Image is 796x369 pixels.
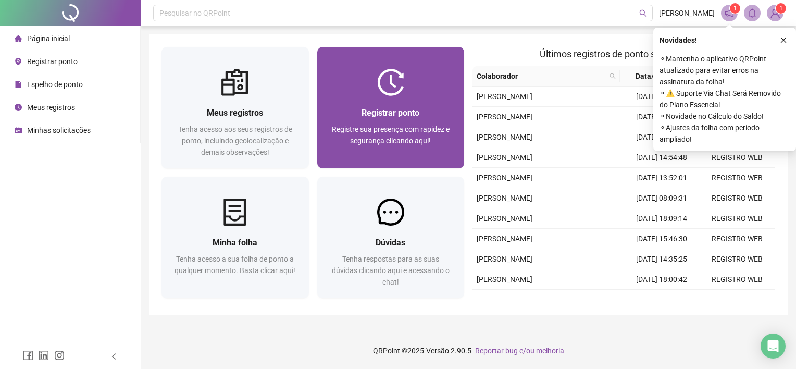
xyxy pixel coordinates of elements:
sup: 1 [730,3,740,14]
span: schedule [15,127,22,134]
footer: QRPoint © 2025 - 2.90.5 - [141,333,796,369]
span: search [610,73,616,79]
td: REGISTRO WEB [700,208,775,229]
img: 89612 [767,5,783,21]
span: ⚬ Mantenha o aplicativo QRPoint atualizado para evitar erros na assinatura da folha! [660,53,790,88]
span: search [639,9,647,17]
span: Espelho de ponto [27,80,83,89]
span: 1 [733,5,737,12]
span: Reportar bug e/ou melhoria [475,347,564,355]
span: close [780,36,787,44]
td: [DATE] 12:32:06 [624,87,700,107]
span: [PERSON_NAME] [477,194,532,202]
span: [PERSON_NAME] [477,113,532,121]
span: Meus registros [207,108,263,118]
sup: Atualize o seu contato no menu Meus Dados [776,3,786,14]
td: REGISTRO WEB [700,168,775,188]
span: [PERSON_NAME] [477,174,532,182]
td: REGISTRO WEB [700,249,775,269]
span: ⚬ Ajustes da folha com período ampliado! [660,122,790,145]
span: environment [15,58,22,65]
span: Página inicial [27,34,70,43]
span: Minhas solicitações [27,126,91,134]
td: [DATE] 13:30:51 [624,290,700,310]
span: home [15,35,22,42]
td: REGISTRO WEB [700,290,775,310]
span: Tenha acesso aos seus registros de ponto, incluindo geolocalização e demais observações! [178,125,292,156]
span: [PERSON_NAME] [659,7,715,19]
span: Últimos registros de ponto sincronizados [540,48,708,59]
span: Registrar ponto [362,108,419,118]
td: REGISTRO WEB [700,147,775,168]
span: Colaborador [477,70,605,82]
span: Registre sua presença com rapidez e segurança clicando aqui! [332,125,450,145]
td: [DATE] 15:46:30 [624,229,700,249]
td: REGISTRO WEB [700,229,775,249]
td: REGISTRO WEB [700,269,775,290]
span: facebook [23,350,33,361]
span: [PERSON_NAME] [477,153,532,162]
span: bell [748,8,757,18]
span: Tenha acesso a sua folha de ponto a qualquer momento. Basta clicar aqui! [175,255,295,275]
span: search [607,68,618,84]
span: Novidades ! [660,34,697,46]
span: file [15,81,22,88]
span: Tenha respostas para as suas dúvidas clicando aqui e acessando o chat! [332,255,450,286]
a: DúvidasTenha respostas para as suas dúvidas clicando aqui e acessando o chat! [317,177,465,298]
td: [DATE] 18:00:42 [624,269,700,290]
span: instagram [54,350,65,361]
td: [DATE] 14:35:25 [624,249,700,269]
span: ⚬ ⚠️ Suporte Via Chat Será Removido do Plano Essencial [660,88,790,110]
span: [PERSON_NAME] [477,255,532,263]
td: [DATE] 08:27:31 [624,107,700,127]
span: left [110,353,118,360]
span: Dúvidas [376,238,405,248]
td: REGISTRO WEB [700,188,775,208]
span: Registrar ponto [27,57,78,66]
span: clock-circle [15,104,22,111]
span: [PERSON_NAME] [477,235,532,243]
td: [DATE] 18:09:14 [624,208,700,229]
span: Minha folha [213,238,257,248]
span: 1 [779,5,783,12]
span: [PERSON_NAME] [477,214,532,223]
span: Versão [426,347,449,355]
a: Registrar pontoRegistre sua presença com rapidez e segurança clicando aqui! [317,47,465,168]
span: linkedin [39,350,49,361]
td: [DATE] 14:54:48 [624,147,700,168]
span: [PERSON_NAME] [477,275,532,284]
span: notification [725,8,734,18]
span: Meus registros [27,103,75,112]
th: Data/Hora [620,66,693,87]
td: [DATE] 17:33:18 [624,127,700,147]
a: Meus registrosTenha acesso aos seus registros de ponto, incluindo geolocalização e demais observa... [161,47,309,168]
span: [PERSON_NAME] [477,92,532,101]
span: [PERSON_NAME] [477,133,532,141]
td: [DATE] 08:09:31 [624,188,700,208]
div: Open Intercom Messenger [761,334,786,359]
span: Data/Hora [624,70,681,82]
span: ⚬ Novidade no Cálculo do Saldo! [660,110,790,122]
td: [DATE] 13:52:01 [624,168,700,188]
a: Minha folhaTenha acesso a sua folha de ponto a qualquer momento. Basta clicar aqui! [161,177,309,298]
